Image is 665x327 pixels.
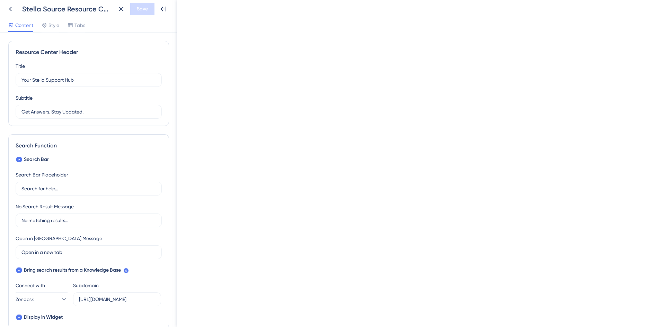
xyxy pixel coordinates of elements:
span: Save [137,5,148,13]
div: Title [16,62,25,70]
div: Open in [GEOGRAPHIC_DATA] Message [16,234,102,243]
input: Description [21,108,156,116]
button: Save [130,3,154,15]
div: Subtitle [16,94,33,102]
span: Display in Widget [24,313,63,321]
button: Zendesk [16,292,68,306]
div: Search Function [16,142,162,150]
input: Open in a new tab [21,248,156,256]
span: Style [48,21,59,29]
span: Content [15,21,33,29]
input: No matching results... [21,217,156,224]
input: Title [21,76,156,84]
span: Bring search results from a Knowledge Base [24,266,121,274]
span: Tabs [74,21,85,29]
span: Search Bar [24,155,49,164]
input: Search for help... [21,185,156,192]
div: Stella Source Resource Center [prod] [22,4,112,14]
div: Subdomain [73,281,99,290]
div: Connect with [16,281,68,290]
div: No Search Result Message [16,202,74,211]
div: Search Bar Placeholder [16,171,68,179]
span: Zendesk [16,295,34,303]
input: userguiding.zendesk.com [79,296,155,303]
div: Resource Center Header [16,48,162,56]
